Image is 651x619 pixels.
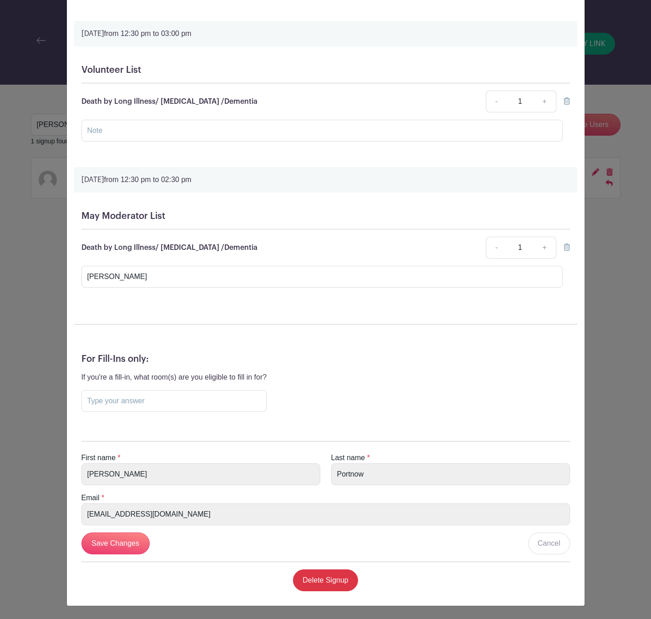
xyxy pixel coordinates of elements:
p: Death by Long Illness/ [MEDICAL_DATA] /Dementia [81,96,257,107]
input: Note [81,120,563,142]
a: Delete Signup [293,569,358,591]
a: - [486,237,507,259]
input: Type your answer [81,390,267,412]
a: - [486,91,507,112]
h5: Volunteer List [81,65,570,76]
a: + [533,237,556,259]
a: Cancel [528,533,570,554]
p: from 12:30 pm to 03:00 pm [81,28,570,39]
label: Last name [331,452,365,463]
input: Save Changes [81,533,150,554]
p: If you're a fill-in, what room(s) are you eligible to fill in for? [81,372,267,383]
p: from 12:30 pm to 02:30 pm [81,174,570,185]
h5: May Moderator List [81,211,570,222]
strong: [DATE] [81,176,104,183]
p: Death by Long Illness/ [MEDICAL_DATA] /Dementia [81,242,257,253]
label: Email [81,492,100,503]
input: Note [81,266,563,288]
a: + [533,91,556,112]
label: First name [81,452,116,463]
h5: For Fill-Ins only: [81,354,570,365]
strong: [DATE] [81,30,104,37]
